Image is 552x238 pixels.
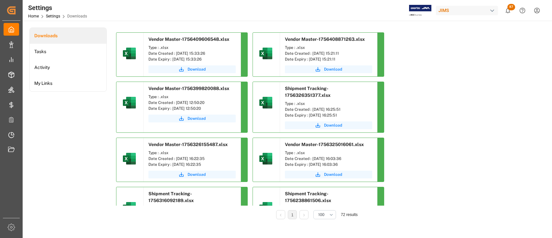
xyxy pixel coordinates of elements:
[148,51,236,56] div: Date Created : [DATE] 15:33:26
[148,150,236,156] div: Type : .xlsx
[122,151,137,166] img: microsoft-excel-2019--v1.png
[285,171,372,178] button: Download
[501,3,515,18] button: show 87 new notifications
[285,112,372,118] div: Date Expiry : [DATE] 16:25:51
[285,51,372,56] div: Date Created : [DATE] 15:21:11
[285,150,372,156] div: Type : .xlsx
[30,44,106,60] a: Tasks
[148,100,236,106] div: Date Created : [DATE] 12:50:20
[122,95,137,110] img: microsoft-excel-2019--v1.png
[188,116,206,121] span: Download
[285,107,372,112] div: Date Created : [DATE] 16:25:51
[148,37,229,42] span: Vendor Master-1756409606548.xlsx
[30,60,106,75] a: Activity
[324,172,342,177] span: Download
[341,212,358,217] span: 72 results
[436,4,501,17] button: JIMS
[285,65,372,73] button: Download
[148,156,236,162] div: Date Created : [DATE] 16:22:35
[258,95,274,110] img: microsoft-excel-2019--v1.png
[285,156,372,162] div: Date Created : [DATE] 16:03:36
[507,4,515,10] span: 87
[148,86,229,91] span: Vendor Master-1756399820088.xlsx
[148,65,236,73] button: Download
[148,56,236,62] div: Date Expiry : [DATE] 15:33:26
[258,46,274,61] img: microsoft-excel-2019--v1.png
[28,14,39,18] a: Home
[28,3,87,13] div: Settings
[188,66,206,72] span: Download
[148,115,236,122] button: Download
[276,210,285,219] li: Previous Page
[318,212,324,218] span: 100
[122,46,137,61] img: microsoft-excel-2019--v1.png
[148,142,228,147] span: Vendor Master-1756326155487.xlsx
[148,162,236,167] div: Date Expiry : [DATE] 16:22:35
[291,213,294,217] a: 1
[285,121,372,129] button: Download
[299,210,308,219] li: Next Page
[324,122,342,128] span: Download
[285,101,372,107] div: Type : .xlsx
[285,45,372,51] div: Type : .xlsx
[409,5,431,16] img: Exertis%20JAM%20-%20Email%20Logo.jpg_1722504956.jpg
[285,191,331,203] span: Shipment Tracking-1756238861506.xlsx
[30,75,106,91] a: My Links
[285,56,372,62] div: Date Expiry : [DATE] 15:21:11
[436,6,498,15] div: JIMS
[148,45,236,51] div: Type : .xlsx
[285,142,364,147] span: Vendor Master-1756325016061.xlsx
[285,162,372,167] div: Date Expiry : [DATE] 16:03:36
[148,191,194,203] span: Shipment Tracking-1756316092189.xlsx
[258,151,274,166] img: microsoft-excel-2019--v1.png
[288,210,297,219] li: 1
[30,28,106,44] a: Downloads
[258,200,274,216] img: microsoft-excel-2019--v1.png
[46,14,60,18] a: Settings
[188,172,206,177] span: Download
[285,86,330,98] span: Shipment Tracking-1756326351377.xlsx
[122,200,137,216] img: microsoft-excel-2019--v1.png
[148,94,236,100] div: Type : .xlsx
[313,210,336,219] button: open menu
[515,3,530,18] button: Help Center
[148,106,236,111] div: Date Expiry : [DATE] 12:50:20
[324,66,342,72] span: Download
[148,171,236,178] button: Download
[285,37,365,42] span: Vendor Master-1756408871263.xlsx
